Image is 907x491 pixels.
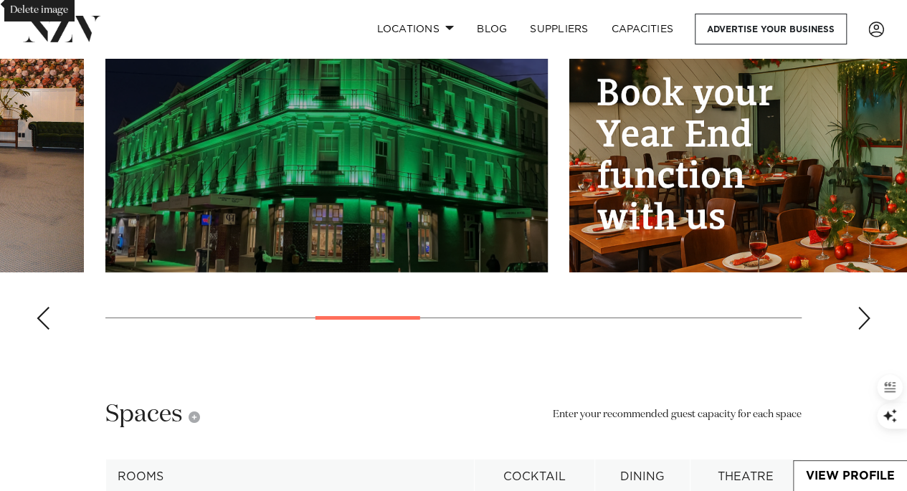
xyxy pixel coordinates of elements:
a: Locations [365,14,465,44]
h2: Spaces [105,399,200,431]
a: SUPPLIERS [518,14,599,44]
a: Advertise your business [695,14,847,44]
a: BLOG [465,14,518,44]
img: nzv-logo.png [23,16,101,42]
a: View Profile [794,461,907,491]
a: Capacities [600,14,685,44]
small: Enter your recommended guest capacity for each space [553,407,802,423]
